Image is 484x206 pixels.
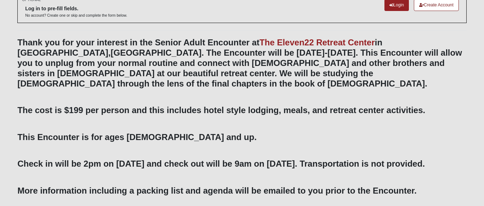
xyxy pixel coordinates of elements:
b: More information including a packing list and agenda will be emailed to you prior to the Encounter. [17,186,417,195]
h6: Log in to pre-fill fields. [25,6,127,12]
a: The Eleven22 Retreat Center [259,38,375,47]
b: Check in will be 2pm on [DATE] and check out will be 9am on [DATE]. Transportation is not provided. [17,159,425,168]
b: Thank you for your interest in the Senior Adult Encounter at in [GEOGRAPHIC_DATA],[GEOGRAPHIC_DAT... [17,38,462,88]
b: This Encounter is for ages [DEMOGRAPHIC_DATA] and up. [17,132,257,142]
p: No account? Create one or skip and complete the form below. [25,13,127,18]
b: The cost is $199 per person and this includes hotel style lodging, meals, and retreat center acti... [17,105,425,115]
